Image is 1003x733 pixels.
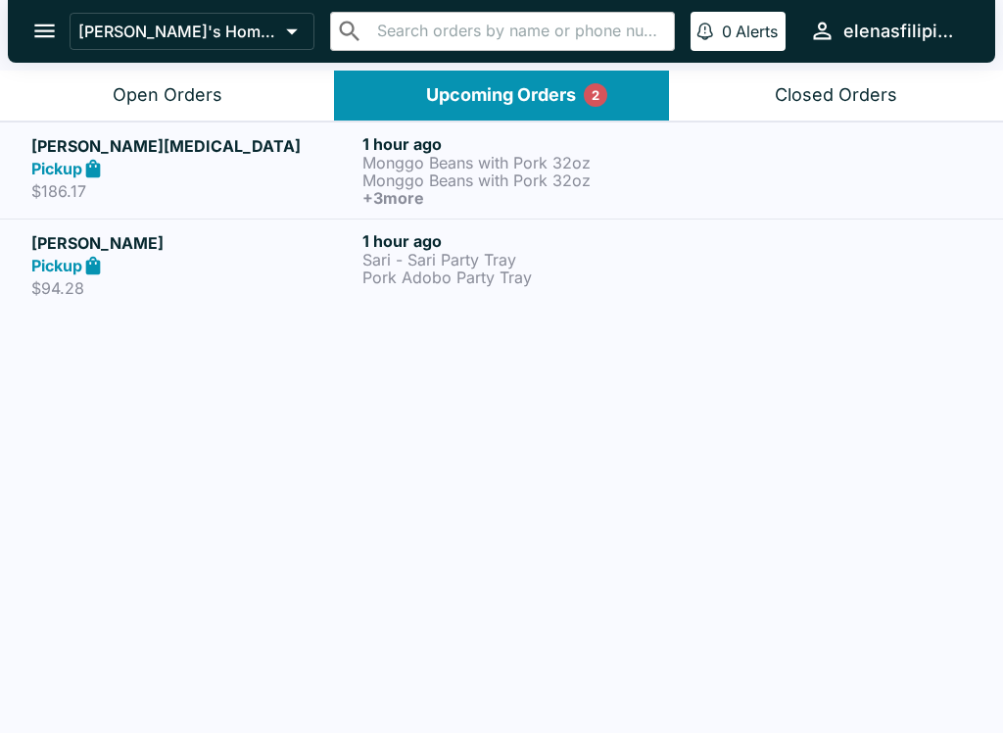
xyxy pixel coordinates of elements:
h5: [PERSON_NAME] [31,231,355,255]
p: [PERSON_NAME]'s Home of the Finest Filipino Foods [78,22,278,41]
h5: [PERSON_NAME][MEDICAL_DATA] [31,134,355,158]
div: elenasfilipinofoods [843,20,964,43]
p: $94.28 [31,278,355,298]
p: Sari - Sari Party Tray [362,251,686,269]
p: Monggo Beans with Pork 32oz [362,154,686,171]
button: [PERSON_NAME]'s Home of the Finest Filipino Foods [70,13,314,50]
input: Search orders by name or phone number [371,18,666,45]
p: Pork Adobo Party Tray [362,269,686,286]
div: Open Orders [113,84,222,107]
div: Upcoming Orders [426,84,576,107]
button: elenasfilipinofoods [801,10,972,52]
p: $186.17 [31,181,355,201]
h6: + 3 more [362,189,686,207]
h6: 1 hour ago [362,231,686,251]
p: 2 [592,85,599,105]
strong: Pickup [31,256,82,275]
h6: 1 hour ago [362,134,686,154]
p: Monggo Beans with Pork 32oz [362,171,686,189]
button: open drawer [20,6,70,56]
div: Closed Orders [775,84,897,107]
p: Alerts [736,22,778,41]
p: 0 [722,22,732,41]
strong: Pickup [31,159,82,178]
